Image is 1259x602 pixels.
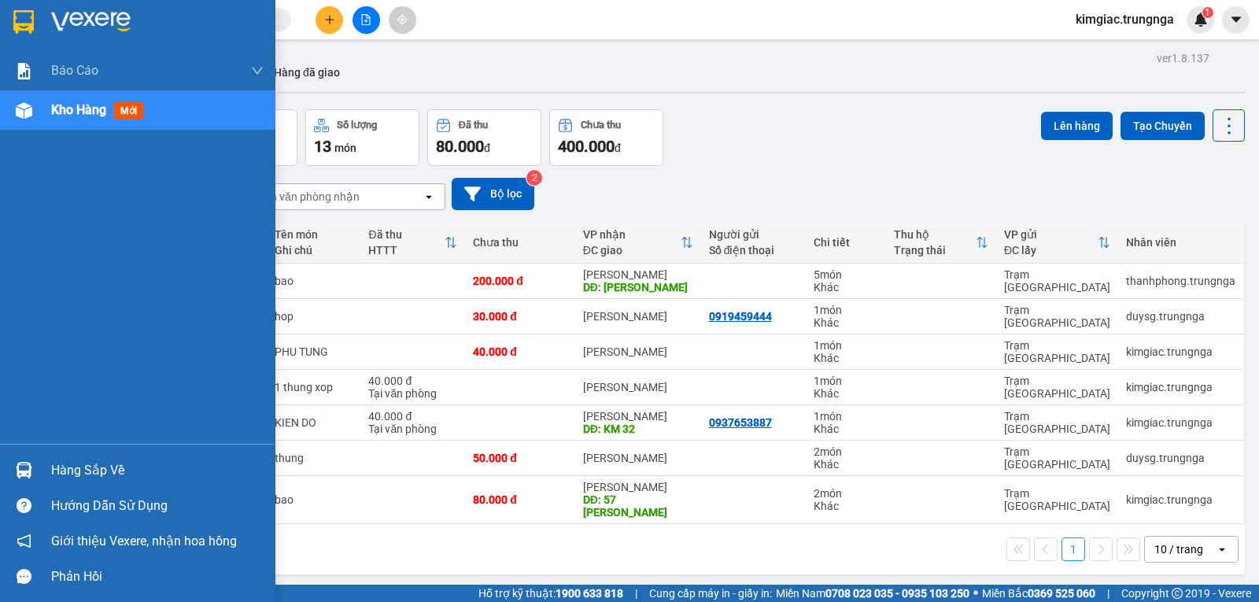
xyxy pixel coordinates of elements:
span: file-add [360,14,371,25]
span: question-circle [17,498,31,513]
span: 400.000 [558,137,615,156]
span: message [17,569,31,584]
div: 1 món [814,410,879,423]
div: Số điện thoại [709,244,798,257]
div: Trạm [GEOGRAPHIC_DATA] [1004,410,1110,435]
div: 0937653887 [709,416,772,429]
div: Trạng thái [894,244,976,257]
div: Đã thu [459,120,488,131]
span: kimgiac.trungnga [1063,9,1187,29]
div: kimgiac.trungnga [1126,493,1235,506]
img: solution-icon [16,63,32,79]
div: 40.000 đ [473,345,567,358]
div: Trạm [GEOGRAPHIC_DATA] [1004,375,1110,400]
div: bao [275,493,353,506]
button: Bộ lọc [452,178,534,210]
strong: 0708 023 035 - 0935 103 250 [825,587,969,600]
span: 13 [314,137,331,156]
div: Chưa thu [473,236,567,249]
div: duysg.trungnga [1126,452,1235,464]
div: VP nhận [583,228,681,241]
div: [PERSON_NAME] [583,481,693,493]
th: Toggle SortBy [360,222,465,264]
button: Chưa thu400.000đ [549,109,663,166]
button: plus [316,6,343,34]
div: thung [275,452,353,464]
div: 1 món [814,339,879,352]
div: Tên món [275,228,353,241]
div: Thu hộ [894,228,976,241]
th: Toggle SortBy [886,222,996,264]
span: 80.000 [436,137,484,156]
div: Chưa thu [581,120,621,131]
div: kimgiac.trungnga [1126,416,1235,429]
th: Toggle SortBy [996,222,1118,264]
div: 10 / trang [1154,541,1203,557]
div: [PERSON_NAME] [583,268,693,281]
span: Cung cấp máy in - giấy in: [649,585,772,602]
div: Chọn văn phòng nhận [251,189,360,205]
div: ĐC giao [583,244,681,257]
span: Kho hàng [51,102,106,117]
div: KIEN DO [275,416,353,429]
div: Chi tiết [814,236,879,249]
span: | [1107,585,1109,602]
button: Lên hàng [1041,112,1113,140]
span: mới [114,102,143,120]
div: Trạm [GEOGRAPHIC_DATA] [1004,268,1110,294]
div: DĐ: KM 32 [583,423,693,435]
div: Trạm [GEOGRAPHIC_DATA] [1004,339,1110,364]
div: 200.000 đ [473,275,567,287]
img: warehouse-icon [16,462,32,478]
span: đ [615,142,621,154]
span: Miền Nam [776,585,969,602]
span: Báo cáo [51,61,98,80]
span: món [334,142,356,154]
span: ⚪️ [973,590,978,596]
button: aim [389,6,416,34]
div: HTTT [368,244,445,257]
div: 0919459444 [709,310,772,323]
div: 2 món [814,487,879,500]
div: kimgiac.trungnga [1126,381,1235,393]
div: thanhphong.trungnga [1126,275,1235,287]
div: [PERSON_NAME] [583,452,693,464]
button: Đã thu80.000đ [427,109,541,166]
div: VP gửi [1004,228,1098,241]
div: 50.000 đ [473,452,567,464]
span: Hỗ trợ kỹ thuật: [478,585,623,602]
button: file-add [353,6,380,34]
div: 1 thung xop [275,381,353,393]
div: kimgiac.trungnga [1126,345,1235,358]
div: Tại văn phòng [368,423,457,435]
button: 1 [1061,537,1085,561]
span: copyright [1172,588,1183,599]
div: 2 món [814,445,879,458]
th: Toggle SortBy [575,222,701,264]
div: 1 món [814,375,879,387]
div: [PERSON_NAME] [583,345,693,358]
div: 80.000 đ [473,493,567,506]
span: plus [324,14,335,25]
div: [PERSON_NAME] [583,310,693,323]
div: duysg.trungnga [1126,310,1235,323]
img: logo-vxr [13,10,34,34]
div: Hàng sắp về [51,459,264,482]
span: 1 [1205,7,1210,18]
span: Giới thiệu Vexere, nhận hoa hồng [51,531,237,551]
div: DĐ: 57 lê duẫn [583,493,693,519]
div: ĐC lấy [1004,244,1098,257]
span: Miền Bắc [982,585,1095,602]
div: 1 món [814,304,879,316]
span: notification [17,534,31,548]
div: Phản hồi [51,565,264,589]
div: Trạm [GEOGRAPHIC_DATA] [1004,487,1110,512]
button: Số lượng13món [305,109,419,166]
div: 5 món [814,268,879,281]
span: down [251,65,264,77]
div: [PERSON_NAME] [583,381,693,393]
strong: 1900 633 818 [556,587,623,600]
span: caret-down [1229,13,1243,27]
div: Hướng dẫn sử dụng [51,494,264,518]
div: Khác [814,387,879,400]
